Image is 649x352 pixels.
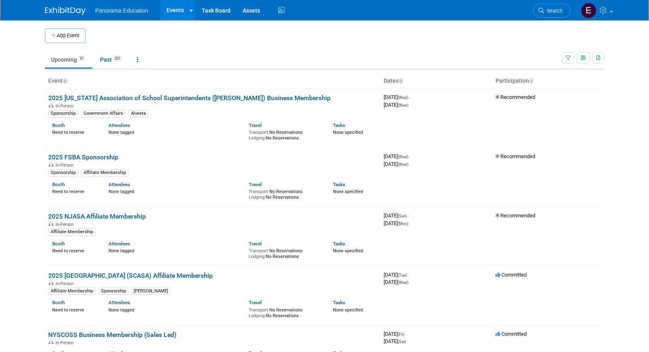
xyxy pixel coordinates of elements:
div: Affiliate Membership [48,288,96,295]
span: (Fri) [398,332,404,337]
button: Add Event [45,28,85,43]
a: Travel [249,122,262,128]
div: None tagged [109,247,243,254]
div: No Reservations No Reservations [249,187,321,200]
span: [DATE] [384,279,408,285]
a: Sort by Start Date [399,77,403,84]
span: Lodging: [249,254,266,259]
a: 2025 [GEOGRAPHIC_DATA] (SCASA) Affiliate Membership [48,272,213,279]
th: Event [45,74,380,88]
span: Transport: [249,130,269,135]
a: Search [533,4,570,18]
span: Lodging: [249,135,266,141]
span: Committed [495,272,527,278]
div: Affiliate Membership [48,228,96,236]
div: None tagged [109,128,243,135]
a: Sort by Event Name [63,77,67,84]
img: In-Person Event [49,281,53,285]
span: - [408,272,409,278]
div: Need to reserve [52,247,96,254]
div: No Reservations No Reservations [249,128,321,141]
span: [DATE] [384,220,408,226]
th: Participation [492,74,604,88]
a: Travel [249,241,262,247]
span: [DATE] [384,272,409,278]
span: None specified [333,248,363,253]
span: - [408,212,409,219]
span: [DATE] [384,338,406,344]
span: (Wed) [398,155,408,159]
a: Tasks [333,182,345,187]
a: Attendees [109,122,130,128]
span: Transport: [249,189,269,194]
span: Lodging: [249,313,266,318]
a: Travel [249,300,262,305]
div: Sponsorship [48,110,78,117]
span: (Tue) [398,273,407,277]
span: [DATE] [384,212,409,219]
span: (Sat) [398,339,406,344]
img: In-Person Event [49,163,53,167]
a: 2025 [US_STATE] Association of School Superintendents ([PERSON_NAME]) Business Membership [48,94,331,102]
span: (Wed) [398,280,408,285]
div: No Reservations No Reservations [249,306,321,318]
span: Transport: [249,248,269,253]
span: Recommended [495,212,535,219]
a: Booth [52,241,65,247]
div: Need to reserve [52,128,96,135]
span: (Wed) [398,95,408,100]
span: (Sun) [398,214,407,218]
span: In-Person [56,340,76,346]
span: Committed [495,331,527,337]
span: [DATE] [384,331,407,337]
th: Dates [380,74,492,88]
img: ExhibitDay [45,7,85,15]
span: [DATE] [384,161,408,167]
span: - [406,331,407,337]
span: (Mon) [398,221,408,226]
span: 321 [112,56,123,62]
img: In-Person Event [49,340,53,344]
a: NYSCOSS Business Membership (Sales Led) [48,331,177,339]
span: None specified [333,307,363,313]
span: In-Person [56,222,76,227]
span: - [410,94,411,100]
span: In-Person [56,281,76,286]
a: Past321 [94,52,129,67]
a: 2025 NJASA Affiliate Membership [48,212,146,220]
div: Sponsorship [98,288,128,295]
span: Recommended [495,94,535,100]
div: [PERSON_NAME] [131,288,171,295]
a: Tasks [333,241,345,247]
div: Government Affairs [81,110,126,117]
span: Search [544,8,563,14]
a: Booth [52,300,65,305]
div: Need to reserve [52,187,96,195]
div: Need to reserve [52,306,96,313]
a: Booth [52,182,65,187]
a: Tasks [333,122,345,128]
div: Sponsorship [48,169,78,176]
img: External Events Calendar [581,3,596,18]
a: 2025 FSBA Sponsorship [48,153,118,161]
a: Attendees [109,300,130,305]
span: Lodging: [249,195,266,200]
span: None specified [333,130,363,135]
span: Transport: [249,307,269,313]
a: Attendees [109,241,130,247]
a: Booth [52,122,65,128]
span: [DATE] [384,102,408,108]
a: Upcoming31 [45,52,92,67]
span: [DATE] [384,153,411,159]
div: Alveeta [128,110,148,117]
div: None tagged [109,306,243,313]
span: - [410,153,411,159]
span: 31 [77,56,86,62]
a: Tasks [333,300,345,305]
img: In-Person Event [49,222,53,226]
div: None tagged [109,187,243,195]
a: Sort by Participation Type [529,77,533,84]
span: None specified [333,189,363,194]
span: In-Person [56,163,76,168]
span: (Wed) [398,162,408,167]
